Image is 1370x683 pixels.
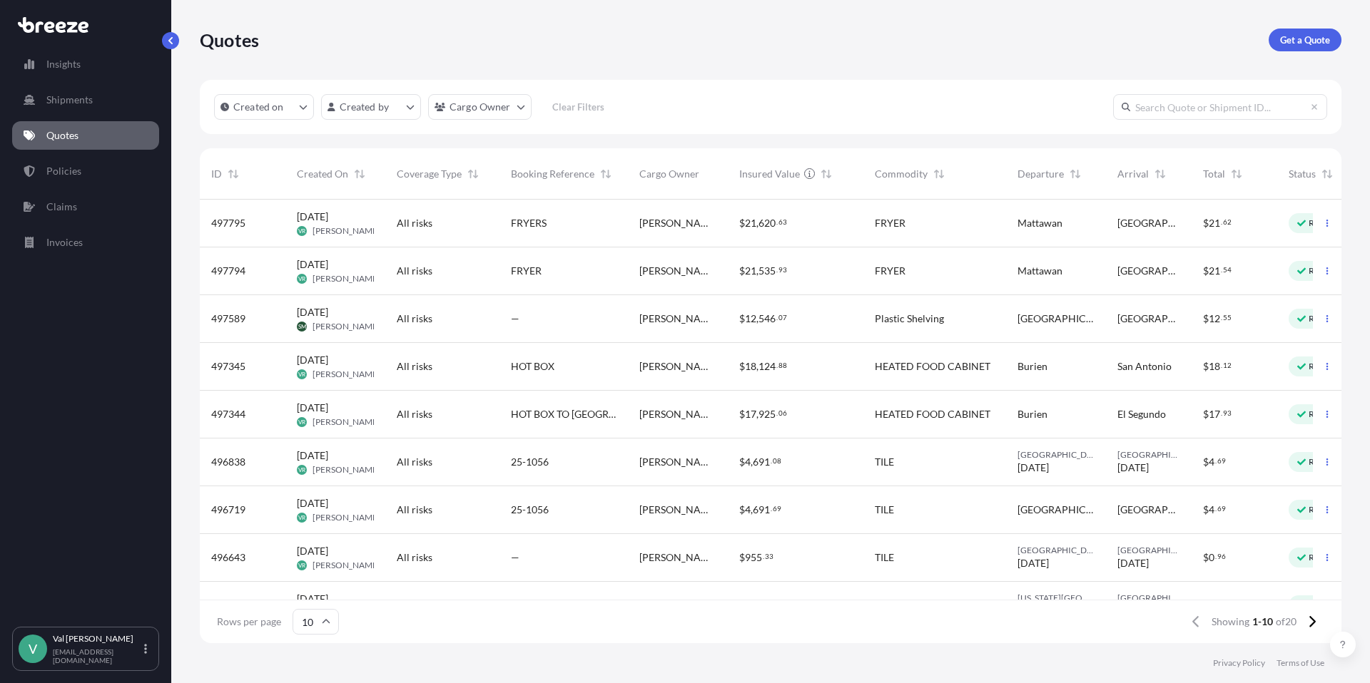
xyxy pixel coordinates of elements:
[397,550,432,565] span: All risks
[776,363,778,368] span: .
[776,220,778,225] span: .
[1215,458,1217,463] span: .
[639,455,716,469] span: [PERSON_NAME] Logistics
[297,544,328,558] span: [DATE]
[639,312,716,326] span: [PERSON_NAME] Logistics
[511,359,554,374] span: HOT BOX
[211,264,245,278] span: 497794
[875,264,905,278] span: FRYER
[313,321,380,332] span: [PERSON_NAME]
[46,164,81,178] p: Policies
[758,218,776,228] span: 620
[298,272,305,286] span: VR
[751,457,753,467] span: ,
[511,503,549,517] span: 25-1056
[46,235,83,250] p: Invoices
[298,224,305,238] span: VR
[313,416,380,428] span: [PERSON_NAME]
[211,503,245,517] span: 496719
[875,598,979,612] span: KITCHEN EQUIPMENT
[1018,407,1047,421] span: Burien
[297,401,328,415] span: [DATE]
[12,157,159,185] a: Policies
[511,264,542,278] span: FRYER
[1289,167,1316,181] span: Status
[297,592,328,606] span: [DATE]
[1117,592,1180,604] span: [GEOGRAPHIC_DATA]
[745,314,756,324] span: 12
[1203,314,1209,324] span: $
[397,598,432,612] span: All risks
[12,86,159,114] a: Shipments
[1309,409,1333,420] p: Ready
[511,216,547,230] span: FRYERS
[745,505,751,515] span: 4
[639,407,716,421] span: [PERSON_NAME] Logistics
[233,100,284,114] p: Created on
[776,411,778,416] span: .
[1280,33,1330,47] p: Get a Quote
[313,464,380,476] span: [PERSON_NAME]
[465,165,482,183] button: Sort
[1223,363,1232,368] span: 12
[397,503,432,517] span: All risks
[739,505,745,515] span: $
[511,167,594,181] span: Booking Reference
[211,216,245,230] span: 497795
[46,93,93,107] p: Shipments
[875,167,928,181] span: Commodity
[1209,218,1220,228] span: 21
[12,121,159,150] a: Quotes
[1209,361,1220,371] span: 18
[1221,267,1222,272] span: .
[1018,167,1064,181] span: Departure
[511,598,567,612] span: 25-5010-MS
[1223,315,1232,320] span: 55
[930,165,948,183] button: Sort
[756,314,758,324] span: ,
[1252,615,1273,629] span: 1-10
[639,550,716,565] span: [PERSON_NAME] Logistics
[1223,267,1232,272] span: 54
[778,220,787,225] span: 63
[1117,449,1180,461] span: [GEOGRAPHIC_DATA]
[1221,315,1222,320] span: .
[1277,657,1324,669] a: Terms of Use
[211,550,245,565] span: 496643
[211,167,222,181] span: ID
[29,642,37,656] span: V
[46,200,77,214] p: Claims
[1212,615,1249,629] span: Showing
[756,218,758,228] span: ,
[745,266,756,276] span: 21
[1309,217,1333,229] p: Ready
[211,407,245,421] span: 497344
[297,353,328,367] span: [DATE]
[639,216,716,230] span: [PERSON_NAME] Logistics
[511,312,519,326] span: —
[639,503,716,517] span: [PERSON_NAME] Logistics
[1018,359,1047,374] span: Burien
[428,94,532,120] button: cargoOwner Filter options
[1309,265,1333,277] p: Ready
[1209,457,1214,467] span: 4
[1018,449,1095,461] span: [GEOGRAPHIC_DATA]
[1213,657,1265,669] a: Privacy Policy
[321,94,421,120] button: createdBy Filter options
[217,615,281,629] span: Rows per page
[771,506,772,511] span: .
[1221,220,1222,225] span: .
[313,225,380,237] span: [PERSON_NAME]
[1319,165,1336,183] button: Sort
[340,100,390,114] p: Created by
[1221,363,1222,368] span: .
[773,506,781,511] span: 69
[1309,552,1333,563] p: Ready
[397,264,432,278] span: All risks
[639,359,716,374] span: [PERSON_NAME] Logistics
[1203,167,1225,181] span: Total
[214,94,314,120] button: createdOn Filter options
[46,57,81,71] p: Insights
[1018,312,1095,326] span: [GEOGRAPHIC_DATA]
